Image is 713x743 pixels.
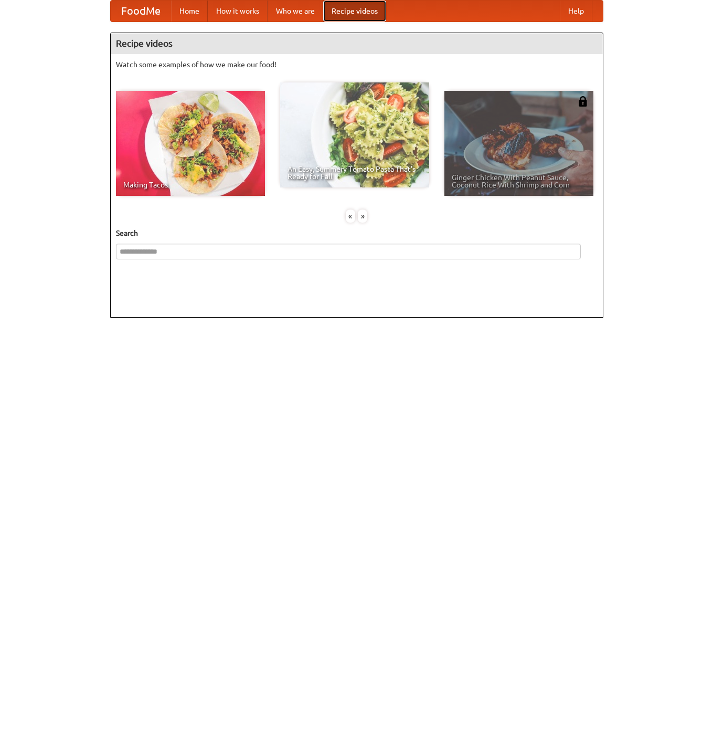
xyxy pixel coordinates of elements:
a: FoodMe [111,1,171,22]
a: Home [171,1,208,22]
a: Making Tacos [116,91,265,196]
img: 483408.png [578,96,588,107]
a: Help [560,1,592,22]
h5: Search [116,228,598,238]
span: Making Tacos [123,181,258,189]
h4: Recipe videos [111,33,603,54]
div: » [358,210,367,223]
span: An Easy, Summery Tomato Pasta That's Ready for Fall [288,165,422,180]
div: « [346,210,355,223]
a: An Easy, Summery Tomato Pasta That's Ready for Fall [280,82,429,187]
p: Watch some examples of how we make our food! [116,59,598,70]
a: How it works [208,1,268,22]
a: Who we are [268,1,323,22]
a: Recipe videos [323,1,386,22]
